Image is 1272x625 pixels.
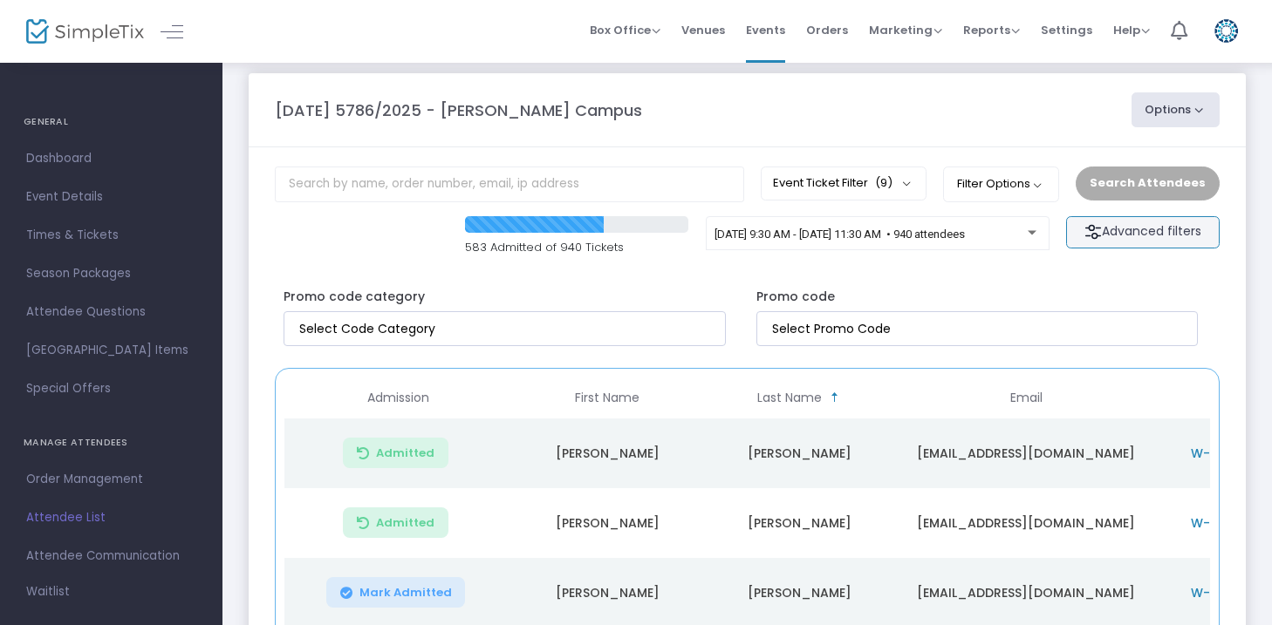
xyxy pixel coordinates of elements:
p: 583 Admitted of 940 Tickets [465,239,688,256]
td: [EMAIL_ADDRESS][DOMAIN_NAME] [895,418,1157,488]
h4: GENERAL [24,105,199,139]
input: NO DATA FOUND [299,320,717,338]
span: Admission [367,391,429,405]
td: [PERSON_NAME] [703,418,895,488]
span: Admitted [376,446,434,460]
span: Sortable [828,391,842,404]
span: Attendee Questions [26,301,196,323]
h4: MANAGE ATTENDEES [24,425,199,460]
span: (9) [875,176,892,190]
label: Promo code category [284,288,425,306]
td: [PERSON_NAME] [511,418,703,488]
td: [EMAIL_ADDRESS][DOMAIN_NAME] [895,488,1157,558]
button: Event Ticket Filter(9) [761,166,927,200]
span: Reports [963,22,1020,38]
button: Filter Options [943,166,1059,201]
m-button: Advanced filters [1066,216,1220,248]
span: Events [746,8,785,52]
span: Times & Tickets [26,224,196,247]
button: Options [1132,92,1221,127]
button: Admitted [343,507,448,538]
span: Waitlist [26,583,70,601]
span: Last Name [757,391,822,405]
span: Settings [1041,8,1092,52]
span: Event Details [26,186,196,208]
input: Select Promo Code [772,320,1190,338]
m-panel-title: [DATE] 5786/2025 - [PERSON_NAME] Campus [275,99,642,122]
span: Mark Admitted [359,586,452,600]
span: Dashboard [26,147,196,170]
span: Help [1113,22,1150,38]
span: Email [1010,391,1043,405]
span: Venues [681,8,725,52]
span: [GEOGRAPHIC_DATA] Items [26,339,196,362]
span: Order Management [26,468,196,491]
span: Orders [806,8,848,52]
button: Mark Admitted [326,577,466,608]
span: Attendee Communication [26,545,196,567]
button: Admitted [343,438,448,468]
span: Special Offers [26,377,196,400]
span: Marketing [869,22,942,38]
span: Season Packages [26,262,196,285]
span: Box Office [590,22,660,38]
td: [PERSON_NAME] [703,488,895,558]
span: Admitted [376,516,434,530]
span: [DATE] 9:30 AM - [DATE] 11:30 AM • 940 attendees [715,228,965,241]
label: Promo code [756,288,835,306]
span: Attendee List [26,506,196,529]
span: First Name [575,391,639,405]
input: Search by name, order number, email, ip address [275,166,744,202]
td: [PERSON_NAME] [511,488,703,558]
img: filter [1084,223,1102,241]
